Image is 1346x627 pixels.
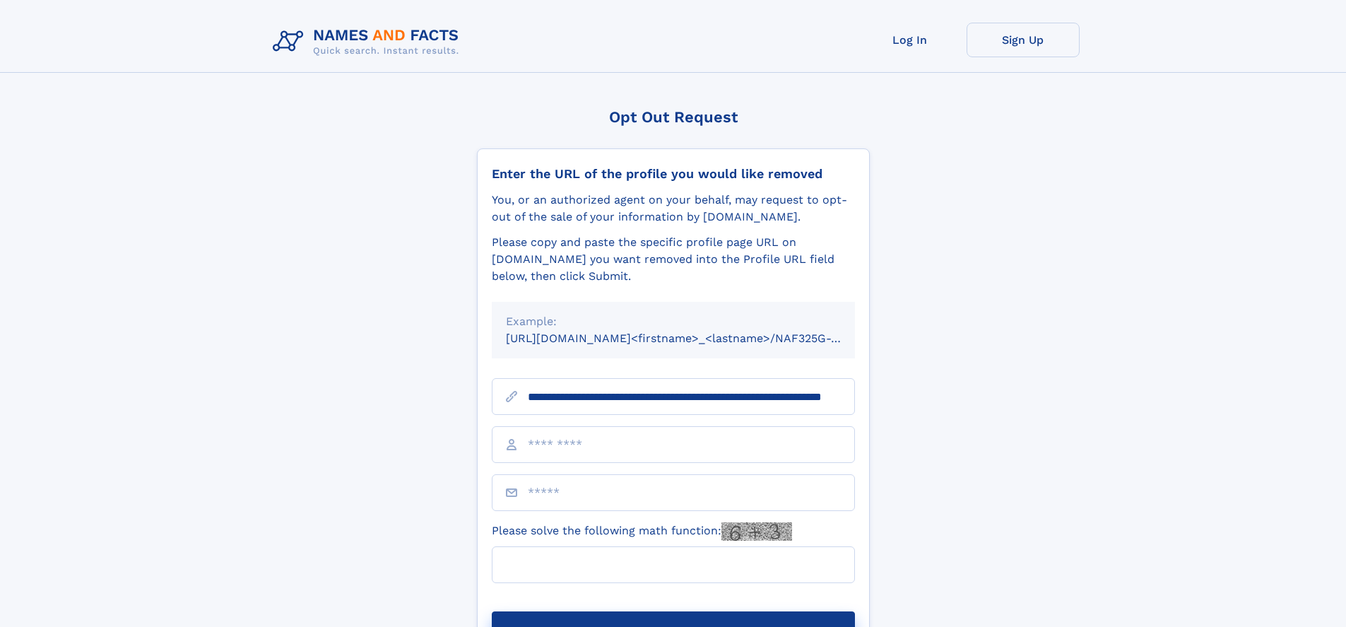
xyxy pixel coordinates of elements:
[492,166,855,182] div: Enter the URL of the profile you would like removed
[492,192,855,225] div: You, or an authorized agent on your behalf, may request to opt-out of the sale of your informatio...
[477,108,870,126] div: Opt Out Request
[967,23,1080,57] a: Sign Up
[492,522,792,541] label: Please solve the following math function:
[506,332,882,345] small: [URL][DOMAIN_NAME]<firstname>_<lastname>/NAF325G-xxxxxxxx
[854,23,967,57] a: Log In
[492,234,855,285] div: Please copy and paste the specific profile page URL on [DOMAIN_NAME] you want removed into the Pr...
[267,23,471,61] img: Logo Names and Facts
[506,313,841,330] div: Example:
